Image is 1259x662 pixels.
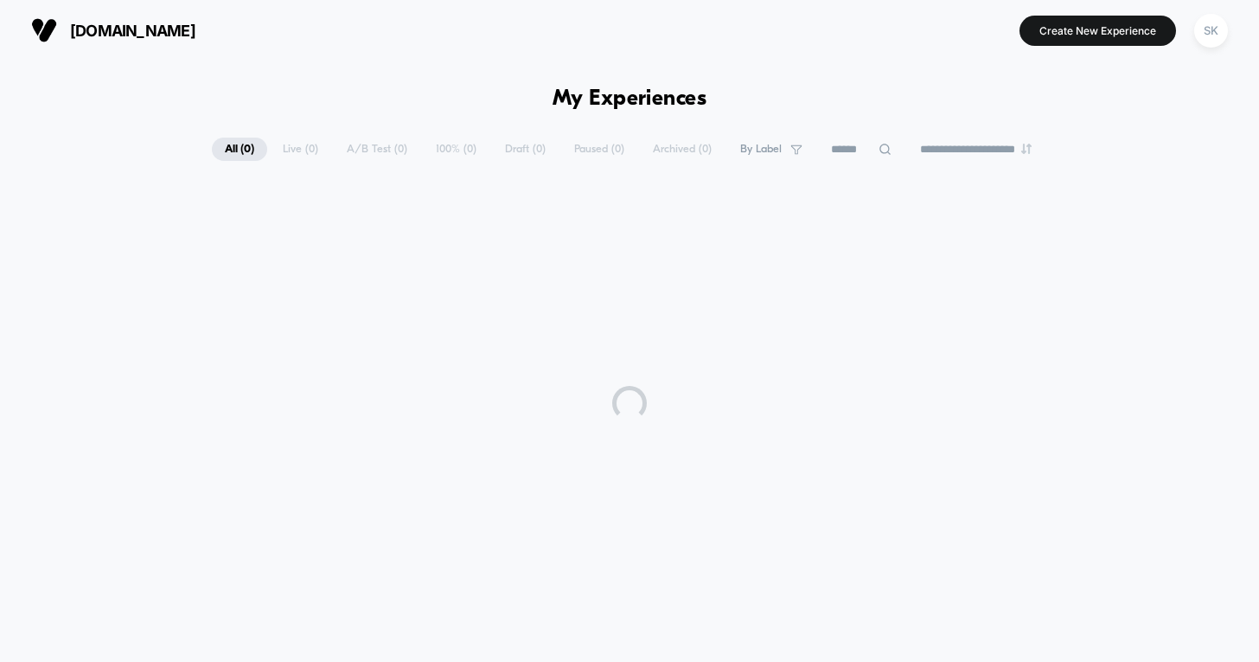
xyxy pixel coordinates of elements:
span: All ( 0 ) [212,138,267,161]
div: SK [1194,14,1228,48]
h1: My Experiences [553,87,707,112]
span: [DOMAIN_NAME] [70,22,195,40]
img: end [1021,144,1032,154]
button: Create New Experience [1019,16,1176,46]
button: [DOMAIN_NAME] [26,16,201,44]
button: SK [1189,13,1233,48]
img: Visually logo [31,17,57,43]
span: By Label [740,143,782,156]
